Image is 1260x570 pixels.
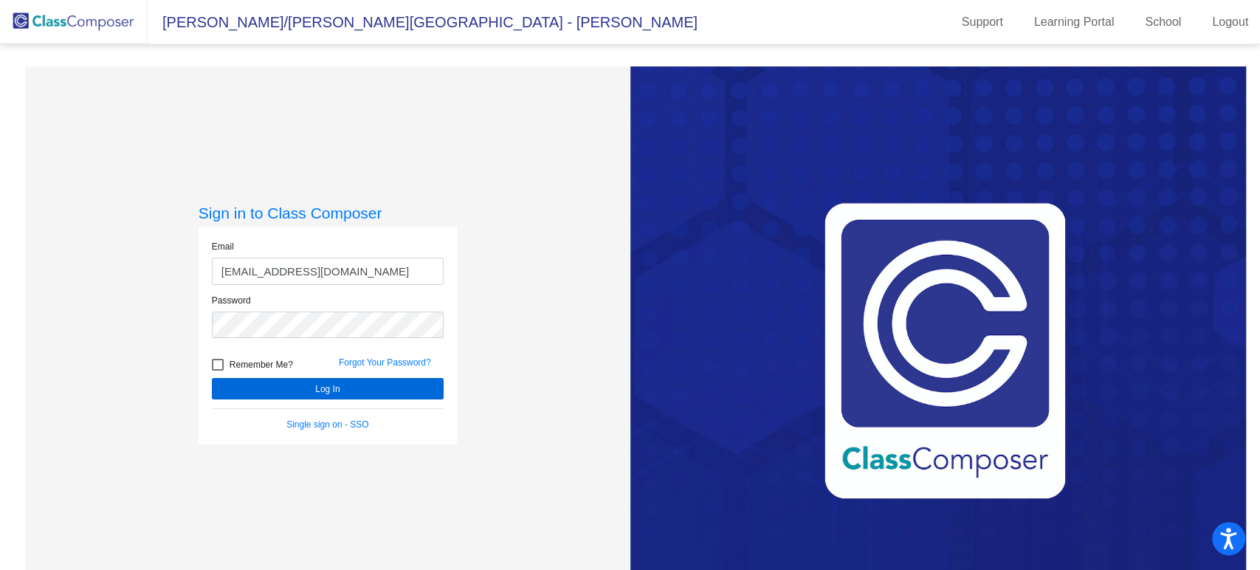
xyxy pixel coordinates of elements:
[230,356,293,374] span: Remember Me?
[212,240,234,253] label: Email
[1200,10,1260,34] a: Logout
[1022,10,1126,34] a: Learning Portal
[286,419,368,430] a: Single sign on - SSO
[212,378,444,399] button: Log In
[339,357,431,368] a: Forgot Your Password?
[1133,10,1193,34] a: School
[950,10,1015,34] a: Support
[212,294,251,307] label: Password
[148,10,698,34] span: [PERSON_NAME]/[PERSON_NAME][GEOGRAPHIC_DATA] - [PERSON_NAME]
[199,204,457,222] h3: Sign in to Class Composer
